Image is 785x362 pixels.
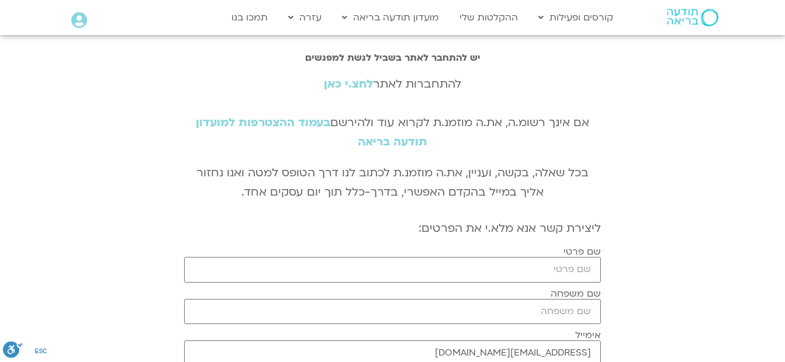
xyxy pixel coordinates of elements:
[226,6,274,29] a: תמכו בנו
[324,76,373,92] a: לחצ.י כאן
[184,299,601,324] input: שם משפחה
[551,288,601,299] label: שם משפחה
[184,257,601,282] input: שם פרטי
[282,6,327,29] a: עזרה
[563,246,601,257] label: שם פרטי
[667,9,718,26] img: תודעה בריאה
[454,6,524,29] a: ההקלטות שלי
[184,163,601,202] p: בכל שאלה, בקשה, ועניין, את.ה מוזמנ.ת לכתוב לנו דרך הטופס למטה ואנו נחזור אליך במייל בהקדם האפשרי,...
[196,115,427,149] a: בעמוד ההצטרפות למועדון תודעה בריאה
[184,222,601,235] h2: ליצירת קשר אנא מלא.י את הפרטים:
[336,6,445,29] a: מועדון תודעה בריאה
[184,53,601,63] h2: יש להתחבר לאתר בשביל לגשת למפגשים
[184,75,601,152] div: להתחברות לאתר אם אינך רשומ.ה, את.ה מוזמנ.ת לקרוא עוד ולהירשם
[532,6,619,29] a: קורסים ופעילות
[575,330,601,340] label: אימייל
